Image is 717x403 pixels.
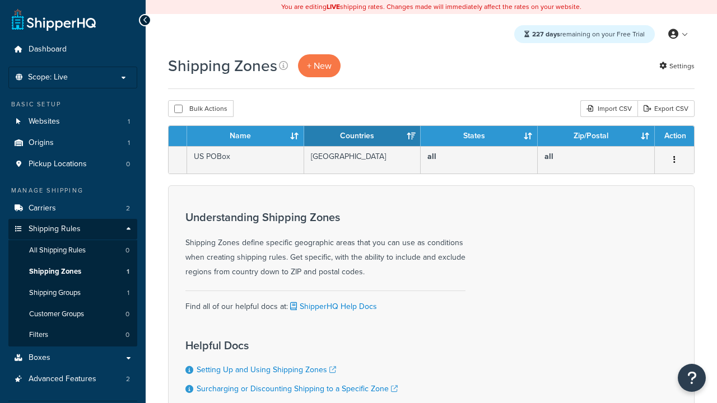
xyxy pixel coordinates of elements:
[678,364,706,392] button: Open Resource Center
[29,330,48,340] span: Filters
[29,45,67,54] span: Dashboard
[8,304,137,325] li: Customer Groups
[29,204,56,213] span: Carriers
[29,353,50,363] span: Boxes
[514,25,655,43] div: remaining on your Free Trial
[8,186,137,195] div: Manage Shipping
[659,58,695,74] a: Settings
[128,138,130,148] span: 1
[288,301,377,312] a: ShipperHQ Help Docs
[327,2,340,12] b: LIVE
[8,283,137,303] a: Shipping Groups 1
[187,146,304,174] td: US POBox
[8,133,137,153] a: Origins 1
[8,348,137,368] a: Boxes
[8,198,137,219] a: Carriers 2
[532,29,560,39] strong: 227 days
[655,126,694,146] th: Action
[8,133,137,153] li: Origins
[8,261,137,282] li: Shipping Zones
[8,240,137,261] a: All Shipping Rules 0
[544,151,553,162] b: all
[8,283,137,303] li: Shipping Groups
[185,339,398,352] h3: Helpful Docs
[197,364,336,376] a: Setting Up and Using Shipping Zones
[125,330,129,340] span: 0
[128,117,130,126] span: 1
[8,240,137,261] li: All Shipping Rules
[298,54,341,77] a: + New
[29,224,81,234] span: Shipping Rules
[538,126,655,146] th: Zip/Postal: activate to sort column ascending
[28,73,68,82] span: Scope: Live
[29,138,54,148] span: Origins
[8,100,137,109] div: Basic Setup
[185,211,465,279] div: Shipping Zones define specific geographic areas that you can use as conditions when creating ship...
[126,160,130,169] span: 0
[29,160,87,169] span: Pickup Locations
[427,151,436,162] b: all
[126,374,130,384] span: 2
[29,310,84,319] span: Customer Groups
[8,198,137,219] li: Carriers
[29,288,81,298] span: Shipping Groups
[8,111,137,132] li: Websites
[8,219,137,240] a: Shipping Rules
[12,8,96,31] a: ShipperHQ Home
[125,310,129,319] span: 0
[185,290,465,314] div: Find all of our helpful docs at:
[29,117,60,126] span: Websites
[304,146,421,174] td: [GEOGRAPHIC_DATA]
[8,369,137,390] li: Advanced Features
[8,325,137,345] a: Filters 0
[8,304,137,325] a: Customer Groups 0
[304,126,421,146] th: Countries: activate to sort column ascending
[8,261,137,282] a: Shipping Zones 1
[29,374,96,384] span: Advanced Features
[127,288,129,298] span: 1
[168,55,277,77] h1: Shipping Zones
[29,267,81,277] span: Shipping Zones
[8,39,137,60] a: Dashboard
[185,211,465,223] h3: Understanding Shipping Zones
[125,246,129,255] span: 0
[307,59,332,72] span: + New
[197,383,398,395] a: Surcharging or Discounting Shipping to a Specific Zone
[637,100,695,117] a: Export CSV
[8,111,137,132] a: Websites 1
[421,126,538,146] th: States: activate to sort column ascending
[127,267,129,277] span: 1
[8,325,137,345] li: Filters
[8,154,137,175] a: Pickup Locations 0
[8,219,137,346] li: Shipping Rules
[8,369,137,390] a: Advanced Features 2
[126,204,130,213] span: 2
[168,100,234,117] button: Bulk Actions
[187,126,304,146] th: Name: activate to sort column ascending
[580,100,637,117] div: Import CSV
[8,154,137,175] li: Pickup Locations
[29,246,86,255] span: All Shipping Rules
